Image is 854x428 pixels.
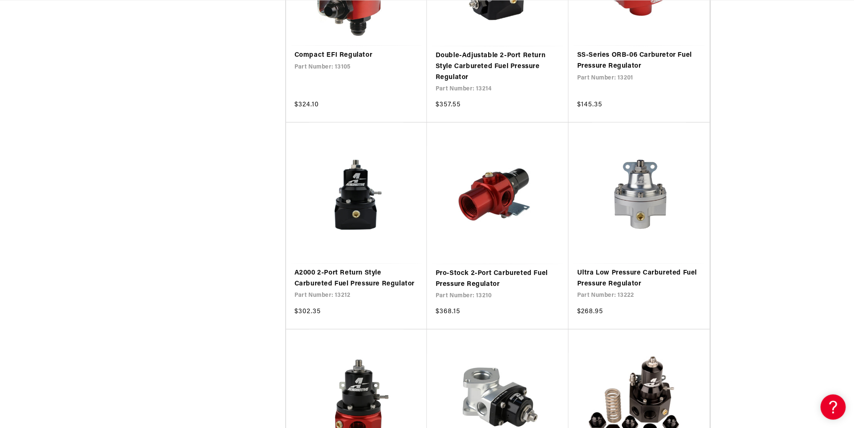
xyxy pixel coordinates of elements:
a: SS-Series ORB-06 Carburetor Fuel Pressure Regulator [577,50,701,71]
a: Compact EFI Regulator [294,50,419,61]
a: Ultra Low Pressure Carbureted Fuel Pressure Regulator [577,268,701,289]
a: Double-Adjustable 2-Port Return Style Carbureted Fuel Pressure Regulator [435,50,560,83]
a: Pro-Stock 2-Port Carbureted Fuel Pressure Regulator [435,268,560,290]
a: A2000 2-Port Return Style Carbureted Fuel Pressure Regulator [294,268,419,289]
